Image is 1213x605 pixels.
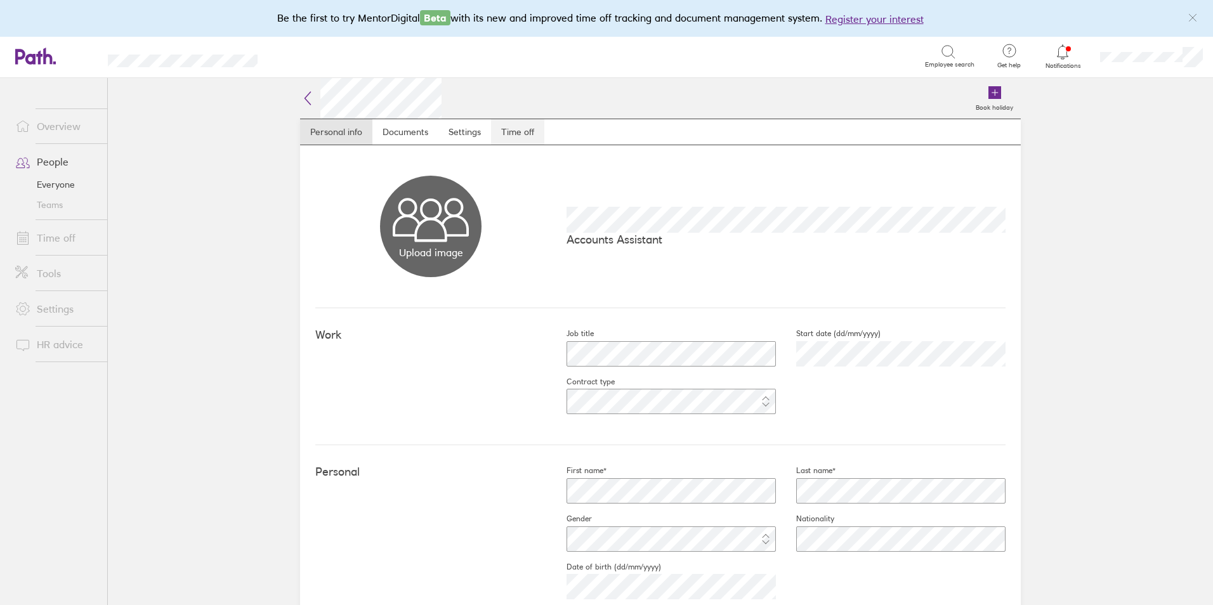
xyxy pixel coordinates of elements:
[825,11,924,27] button: Register your interest
[5,174,107,195] a: Everyone
[438,119,491,145] a: Settings
[300,119,372,145] a: Personal info
[315,465,546,479] h4: Personal
[5,195,107,215] a: Teams
[372,119,438,145] a: Documents
[5,261,107,286] a: Tools
[546,562,661,572] label: Date of birth (dd/mm/yyyy)
[5,225,107,250] a: Time off
[491,119,544,145] a: Time off
[776,329,881,339] label: Start date (dd/mm/yyyy)
[292,50,324,62] div: Search
[315,329,546,342] h4: Work
[546,377,615,387] label: Contract type
[1042,43,1084,70] a: Notifications
[968,100,1021,112] label: Book holiday
[567,233,1006,246] p: Accounts Assistant
[776,465,836,476] label: Last name*
[1042,62,1084,70] span: Notifications
[988,62,1030,69] span: Get help
[420,10,450,25] span: Beta
[5,332,107,357] a: HR advice
[776,514,834,524] label: Nationality
[925,61,974,68] span: Employee search
[277,10,936,27] div: Be the first to try MentorDigital with its new and improved time off tracking and document manage...
[546,514,592,524] label: Gender
[968,78,1021,119] a: Book holiday
[546,465,606,476] label: First name*
[5,149,107,174] a: People
[546,329,594,339] label: Job title
[5,296,107,322] a: Settings
[5,114,107,139] a: Overview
